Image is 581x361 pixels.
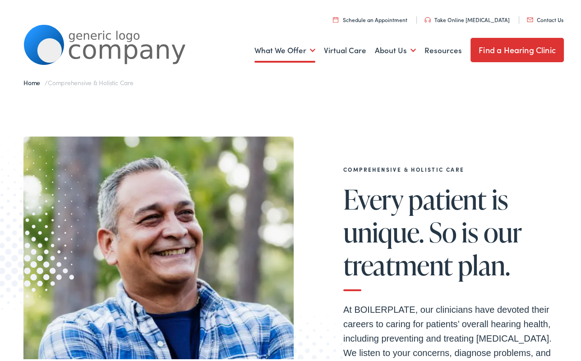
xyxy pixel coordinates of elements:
span: So [429,215,456,245]
span: patient [408,183,486,212]
span: our [484,215,522,245]
a: Resources [424,32,462,65]
a: About Us [375,32,416,65]
span: plan. [458,248,510,278]
h2: Comprehensive & Holistic Care [343,165,560,171]
a: What We Offer [254,32,315,65]
span: is [492,183,508,212]
span: unique. [343,215,424,245]
a: Take Online [MEDICAL_DATA] [424,14,510,22]
img: utility icon [333,15,338,21]
a: Schedule an Appointment [333,14,407,22]
span: treatment [343,248,453,278]
a: Contact Us [527,14,563,22]
a: Home [23,76,45,85]
img: utility icon [527,16,533,20]
span: Comprehensive & Holistic Care [48,76,134,85]
a: Virtual Care [324,32,366,65]
img: utility icon [424,15,431,21]
span: is [461,215,478,245]
span: Every [343,183,403,212]
a: Find a Hearing Clinic [470,36,564,60]
span: / [23,76,134,85]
